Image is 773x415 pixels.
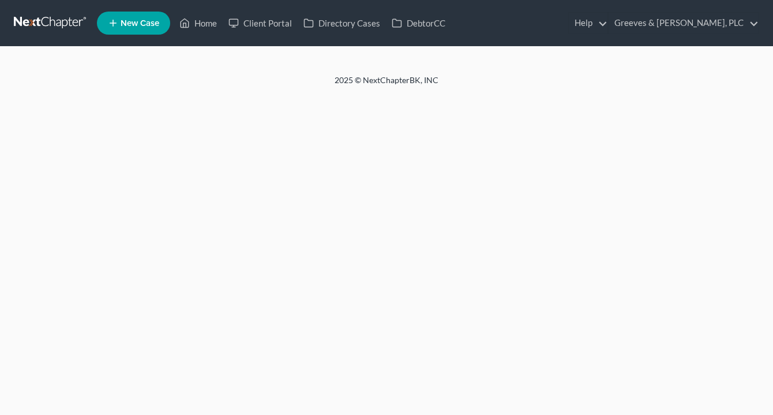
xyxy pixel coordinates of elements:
a: DebtorCC [386,13,451,33]
a: Client Portal [223,13,298,33]
a: Home [174,13,223,33]
a: Directory Cases [298,13,386,33]
a: Help [569,13,607,33]
div: 2025 © NextChapterBK, INC [58,74,715,95]
new-legal-case-button: New Case [97,12,170,35]
a: Greeves & [PERSON_NAME], PLC [609,13,759,33]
